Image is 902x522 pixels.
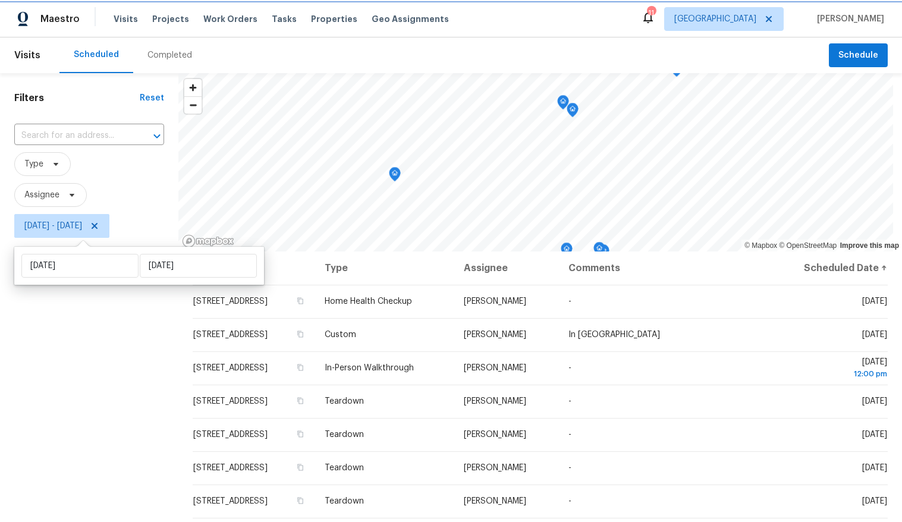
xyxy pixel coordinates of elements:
[178,73,893,251] canvas: Map
[568,430,571,439] span: -
[568,464,571,472] span: -
[862,331,887,339] span: [DATE]
[311,13,357,25] span: Properties
[182,234,234,248] a: Mapbox homepage
[325,364,414,372] span: In-Person Walkthrough
[647,7,655,19] div: 11
[295,362,306,373] button: Copy Address
[862,464,887,472] span: [DATE]
[24,189,59,201] span: Assignee
[838,48,878,63] span: Schedule
[812,13,884,25] span: [PERSON_NAME]
[862,430,887,439] span: [DATE]
[829,43,888,68] button: Schedule
[193,331,268,339] span: [STREET_ADDRESS]
[203,13,257,25] span: Work Orders
[464,497,526,505] span: [PERSON_NAME]
[325,430,364,439] span: Teardown
[454,251,559,285] th: Assignee
[568,364,571,372] span: -
[140,92,164,104] div: Reset
[464,331,526,339] span: [PERSON_NAME]
[184,79,202,96] button: Zoom in
[140,254,257,278] input: End date
[40,13,80,25] span: Maestro
[325,464,364,472] span: Teardown
[464,364,526,372] span: [PERSON_NAME]
[193,464,268,472] span: [STREET_ADDRESS]
[559,251,768,285] th: Comments
[862,397,887,405] span: [DATE]
[14,127,131,145] input: Search for an address...
[464,464,526,472] span: [PERSON_NAME]
[325,497,364,505] span: Teardown
[114,13,138,25] span: Visits
[295,329,306,339] button: Copy Address
[464,397,526,405] span: [PERSON_NAME]
[862,297,887,306] span: [DATE]
[315,251,454,285] th: Type
[568,297,571,306] span: -
[295,462,306,473] button: Copy Address
[184,96,202,114] button: Zoom out
[147,49,192,61] div: Completed
[593,242,605,260] div: Map marker
[325,397,364,405] span: Teardown
[21,254,139,278] input: Start date
[272,15,297,23] span: Tasks
[24,220,82,232] span: [DATE] - [DATE]
[193,497,268,505] span: [STREET_ADDRESS]
[744,241,777,250] a: Mapbox
[768,251,888,285] th: Scheduled Date ↑
[567,103,579,121] div: Map marker
[777,358,887,380] span: [DATE]
[779,241,837,250] a: OpenStreetMap
[325,297,412,306] span: Home Health Checkup
[464,297,526,306] span: [PERSON_NAME]
[74,49,119,61] div: Scheduled
[862,497,887,505] span: [DATE]
[295,495,306,506] button: Copy Address
[568,397,571,405] span: -
[295,429,306,439] button: Copy Address
[193,397,268,405] span: [STREET_ADDRESS]
[295,395,306,406] button: Copy Address
[193,430,268,439] span: [STREET_ADDRESS]
[389,167,401,185] div: Map marker
[372,13,449,25] span: Geo Assignments
[840,241,899,250] a: Improve this map
[325,331,356,339] span: Custom
[152,13,189,25] span: Projects
[557,95,569,114] div: Map marker
[193,297,268,306] span: [STREET_ADDRESS]
[568,497,571,505] span: -
[24,158,43,170] span: Type
[14,42,40,68] span: Visits
[777,368,887,380] div: 12:00 pm
[561,243,573,261] div: Map marker
[184,97,202,114] span: Zoom out
[295,295,306,306] button: Copy Address
[464,430,526,439] span: [PERSON_NAME]
[568,331,660,339] span: In [GEOGRAPHIC_DATA]
[193,364,268,372] span: [STREET_ADDRESS]
[674,13,756,25] span: [GEOGRAPHIC_DATA]
[14,92,140,104] h1: Filters
[149,128,165,144] button: Open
